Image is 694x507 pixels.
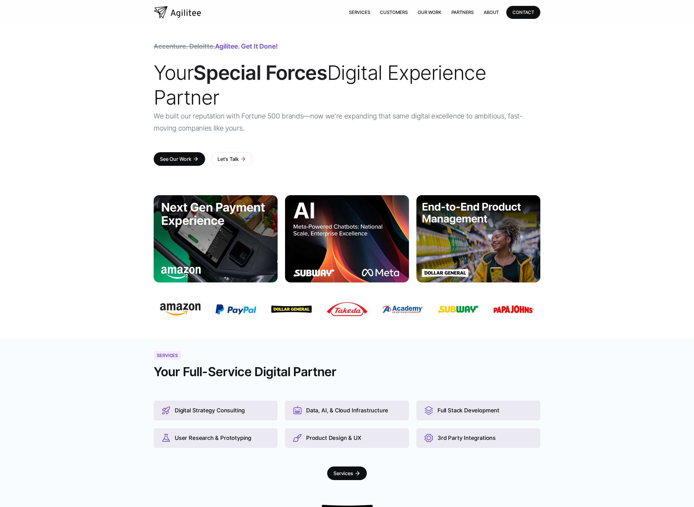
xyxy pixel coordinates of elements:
strong: Special Forces [193,61,327,84]
a: Servicesarrow_forward [327,466,367,480]
span: Your Digital Experience Partner [154,61,486,109]
div: See Our Work [160,155,191,163]
p: We built our reputation with Fortune 500 brands—now we're expanding that same digital excellence ... [154,110,540,134]
div: arrow_forward [240,156,246,162]
div: Services [154,351,181,360]
a: home [154,6,201,19]
a: CONTACT [506,6,540,19]
div: Product Design & UX [306,435,361,441]
span: Accenture. Deloitte. [154,42,215,50]
a: Services [344,6,375,19]
a: Let's Talkarrow_forward [211,152,253,166]
div: Agilitee. Get it done! [154,43,278,49]
div: Digital Strategy Consulting [175,407,245,414]
div: CONTACT [512,8,534,16]
div: User Research & Prototyping [175,435,251,441]
div: arrow_forward [193,156,199,162]
div: Full Stack Development [437,407,499,414]
a: About [479,6,504,19]
a: Customers [375,6,412,19]
div: Data, AI, & Cloud Infrastructure [306,407,388,414]
h2: Your Full-Service Digital Partner [154,364,336,380]
a: Our Work [413,6,446,19]
a: See Our Workarrow_forward [154,152,205,166]
div: arrow_forward [354,470,361,476]
div: Let's Talk [217,155,239,163]
a: Partners [446,6,479,19]
div: 3rd Party Integrations [437,435,496,441]
div: Services [333,469,353,478]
